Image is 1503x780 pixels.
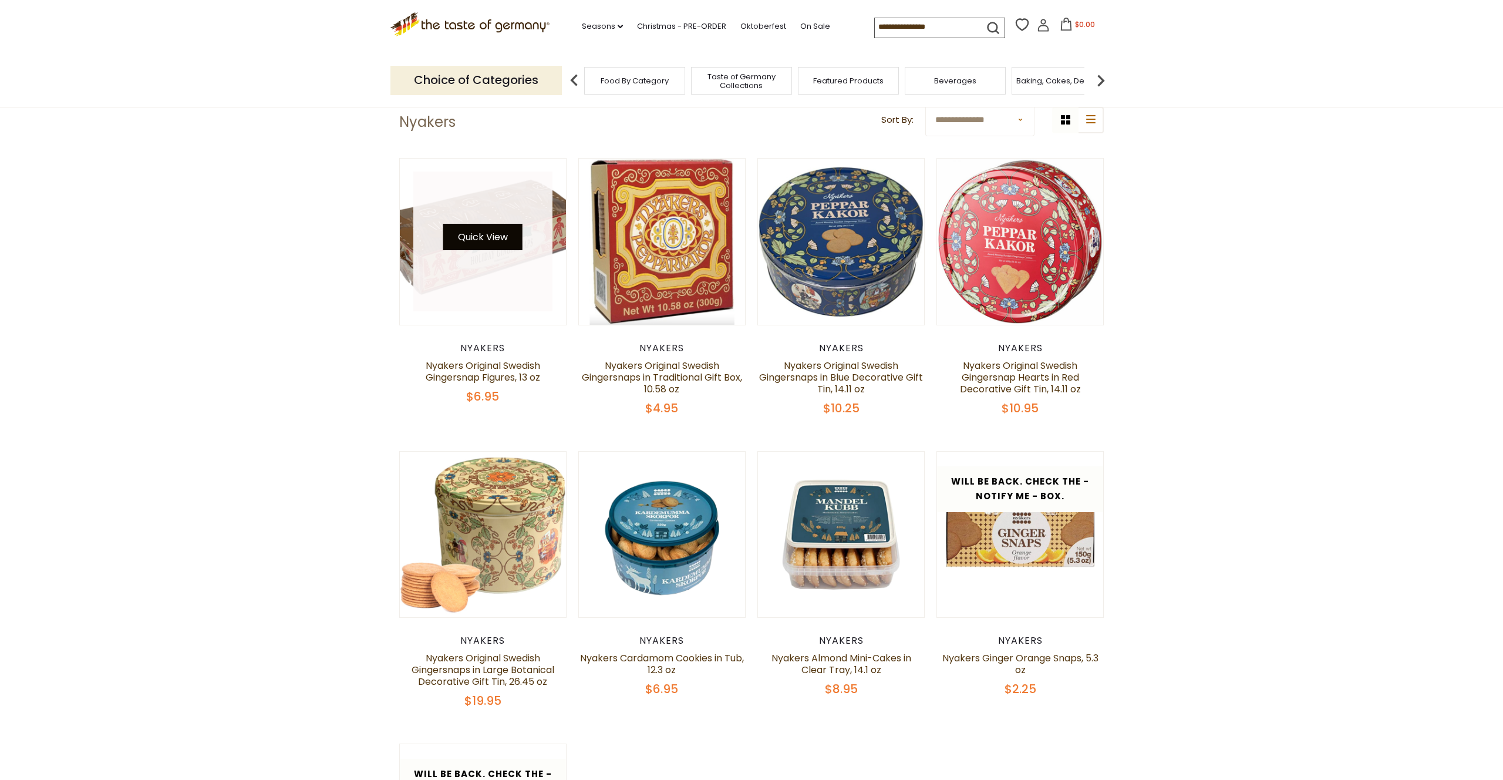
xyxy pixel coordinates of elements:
img: Nyakers [579,452,745,618]
a: Food By Category [601,76,669,85]
a: Baking, Cakes, Desserts [1016,76,1107,85]
div: Nyakers [399,342,567,354]
a: Nyakers Original Swedish Gingersnap Figures, 13 oz [426,359,540,384]
img: Nyakers [579,159,745,325]
a: Nyakers Original Swedish Gingersnap Hearts in Red Decorative Gift Tin, 14.11 oz [960,359,1081,396]
a: Oktoberfest [740,20,786,33]
button: Quick View [443,224,523,250]
label: Sort By: [881,113,914,127]
a: Nyakers Ginger Orange Snaps, 5.3 oz [942,651,1098,677]
div: Nyakers [757,635,925,647]
span: $19.95 [464,692,501,709]
button: $0.00 [1052,18,1102,35]
img: Nyakers [758,159,924,325]
span: $10.25 [823,400,860,416]
a: Nyakers Almond Mini-Cakes in Clear Tray, 14.1 oz [771,651,911,677]
span: $0.00 [1075,19,1095,29]
img: Nyakers [937,159,1103,325]
span: $6.95 [645,681,678,697]
div: Nyakers [578,342,746,354]
div: Nyakers [936,342,1104,354]
a: Nyakers Original Swedish Gingersnaps in Large Botanical Decorative Gift Tin, 26.45 oz [412,651,554,688]
a: Nyakers Cardamom Cookies in Tub, 12.3 oz [580,651,744,677]
img: Nyakers [937,452,1103,618]
a: Christmas - PRE-ORDER [637,20,726,33]
h1: Nyakers [399,113,456,131]
img: Nyakers [758,452,924,618]
a: Taste of Germany Collections [695,72,788,90]
span: $8.95 [825,681,858,697]
img: Nyakers [400,452,566,618]
span: $6.95 [466,388,499,405]
span: $2.25 [1005,681,1036,697]
div: Nyakers [936,635,1104,647]
div: Nyakers [578,635,746,647]
span: $4.95 [645,400,678,416]
a: On Sale [800,20,830,33]
span: $10.95 [1002,400,1039,416]
p: Choice of Categories [390,66,562,95]
a: Nyakers Original Swedish Gingersnaps in Traditional Gift Box, 10.58 oz [582,359,742,396]
a: Seasons [582,20,623,33]
div: Nyakers [757,342,925,354]
a: Nyakers Original Swedish Gingersnaps in Blue Decorative Gift Tin, 14.11 oz [759,359,923,396]
img: previous arrow [562,69,586,92]
a: Beverages [934,76,976,85]
a: Featured Products [813,76,884,85]
img: next arrow [1089,69,1113,92]
img: Nyakers [400,159,566,325]
div: Nyakers [399,635,567,647]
